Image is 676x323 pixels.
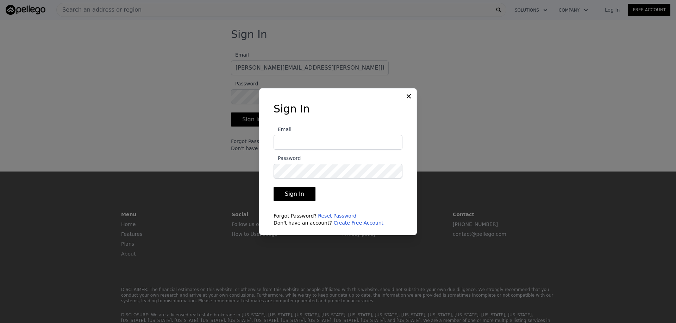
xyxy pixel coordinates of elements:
[274,103,402,115] h3: Sign In
[274,155,301,161] span: Password
[274,127,292,132] span: Email
[274,212,402,226] div: Forgot Password? Don't have an account?
[274,187,315,201] button: Sign In
[274,164,402,179] input: Password
[274,135,402,150] input: Email
[318,213,356,219] a: Reset Password
[333,220,383,226] a: Create Free Account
